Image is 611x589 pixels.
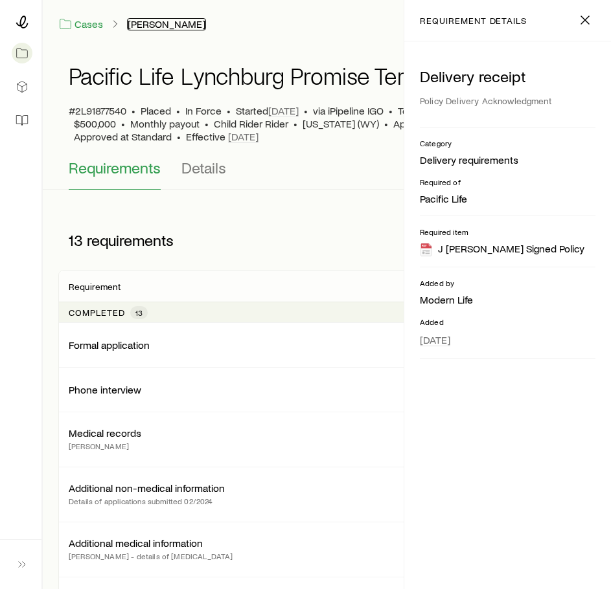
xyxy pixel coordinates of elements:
[186,130,259,143] p: Effective
[420,91,595,111] div: Policy Delivery Acknowledgment
[420,293,595,306] p: Modern Life
[130,117,200,130] span: Monthly payout
[69,427,141,439] p: Medical records
[185,104,222,117] span: In Force
[127,18,206,30] a: [PERSON_NAME]
[214,117,288,130] span: Child Rider Rider
[69,307,125,318] p: Completed
[69,282,121,292] p: Requirement
[132,104,135,117] span: •
[69,231,83,249] span: 13
[393,117,482,130] span: Applied at Preferred
[227,104,231,117] span: •
[74,117,116,130] span: $500,000
[398,104,435,117] span: Term life
[420,16,527,26] p: requirement details
[135,307,143,318] span: 13
[294,117,297,130] span: •
[420,227,595,237] p: Required item
[69,439,141,452] p: [PERSON_NAME]
[205,117,209,130] span: •
[420,192,595,205] p: Pacific Life
[141,104,171,117] p: Placed
[69,495,225,507] p: Details of applications submitted 02/2024
[69,159,585,190] div: Application details tabs
[268,104,299,117] span: [DATE]
[74,130,172,143] span: Approved at Standard
[69,383,141,396] p: Phone interview
[384,117,388,130] span: •
[176,104,180,117] span: •
[69,159,161,177] span: Requirements
[69,550,233,562] p: [PERSON_NAME] - details of [MEDICAL_DATA]
[420,278,595,288] p: Added by
[420,67,595,85] p: Delivery receipt
[69,63,423,89] h1: Pacific Life Lynchburg Promise Term
[177,130,181,143] span: •
[313,104,384,117] span: via iPipeline IGO
[87,231,174,249] span: requirements
[58,17,104,32] a: Cases
[121,117,125,130] span: •
[304,104,308,117] span: •
[420,242,584,257] div: J [PERSON_NAME] Signed Policy
[181,159,226,177] span: Details
[420,153,595,166] p: Delivery requirements
[420,177,595,187] p: Required of
[69,104,126,117] span: #2L91877540
[303,117,379,130] span: [US_STATE] (WY)
[420,317,595,327] p: Added
[228,130,259,143] span: [DATE]
[389,104,393,117] span: •
[420,333,450,346] span: [DATE]
[69,537,203,550] p: Additional medical information
[69,339,150,351] p: Formal application
[69,482,225,495] p: Additional non-medical information
[420,138,595,148] p: Category
[236,104,299,117] p: Started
